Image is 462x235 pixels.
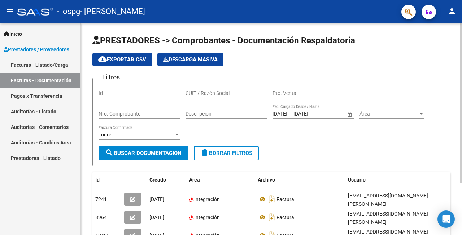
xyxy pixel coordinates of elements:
span: [DATE] [149,196,164,202]
span: [DATE] [149,214,164,220]
span: [EMAIL_ADDRESS][DOMAIN_NAME] - [PERSON_NAME] [348,193,431,207]
span: Descarga Masiva [163,56,218,63]
span: - ospg [57,4,80,19]
span: Creado [149,177,166,183]
input: Fecha fin [293,111,329,117]
span: 8964 [95,214,107,220]
span: 7241 [95,196,107,202]
span: Factura [276,214,294,220]
span: Exportar CSV [98,56,146,63]
datatable-header-cell: Area [186,172,255,188]
app-download-masive: Descarga masiva de comprobantes (adjuntos) [157,53,223,66]
button: Borrar Filtros [194,146,259,160]
div: Open Intercom Messenger [437,210,455,228]
span: Integración [194,214,220,220]
datatable-header-cell: Usuario [345,172,453,188]
datatable-header-cell: Id [92,172,121,188]
datatable-header-cell: Creado [147,172,186,188]
span: Buscar Documentacion [105,150,182,156]
mat-icon: delete [200,148,209,157]
mat-icon: menu [6,7,14,16]
button: Exportar CSV [92,53,152,66]
span: – [289,111,292,117]
mat-icon: cloud_download [98,55,107,64]
span: Todos [99,132,112,138]
span: [EMAIL_ADDRESS][DOMAIN_NAME] - [PERSON_NAME] [348,211,431,225]
span: Archivo [258,177,275,183]
span: Inicio [4,30,22,38]
span: Área [359,111,418,117]
span: Id [95,177,100,183]
span: Integración [194,196,220,202]
span: Prestadores / Proveedores [4,45,69,53]
datatable-header-cell: Archivo [255,172,345,188]
button: Buscar Documentacion [99,146,188,160]
span: Usuario [348,177,366,183]
input: Fecha inicio [273,111,287,117]
span: Factura [276,196,294,202]
i: Descargar documento [267,212,276,223]
span: Area [189,177,200,183]
button: Open calendar [346,110,353,118]
span: - [PERSON_NAME] [80,4,145,19]
button: Descarga Masiva [157,53,223,66]
mat-icon: person [448,7,456,16]
mat-icon: search [105,148,114,157]
h3: Filtros [99,72,123,82]
span: PRESTADORES -> Comprobantes - Documentación Respaldatoria [92,35,355,45]
i: Descargar documento [267,193,276,205]
span: Borrar Filtros [200,150,252,156]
